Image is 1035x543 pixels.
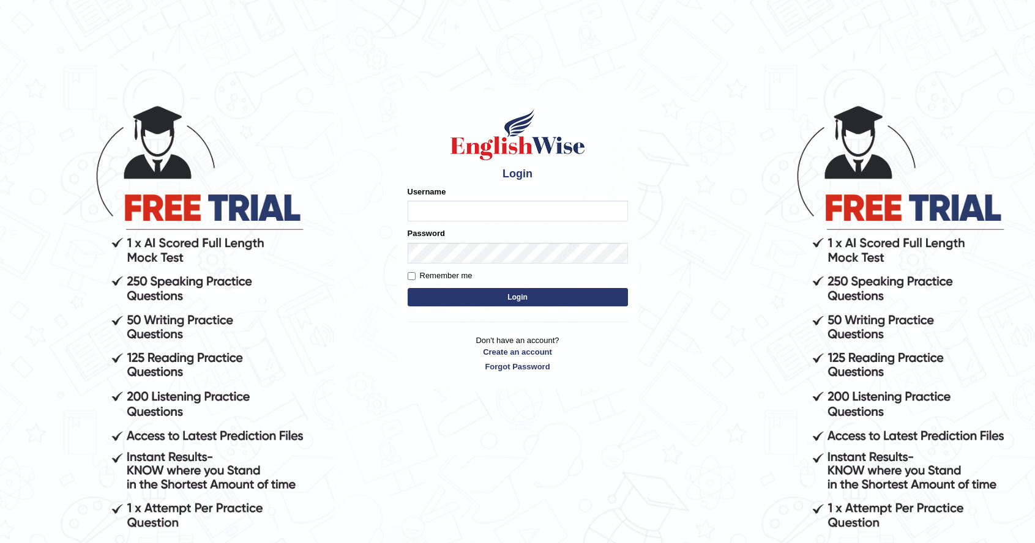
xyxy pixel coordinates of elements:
[408,288,628,306] button: Login
[408,186,446,198] label: Username
[408,346,628,358] a: Create an account
[408,227,445,239] label: Password
[408,168,628,180] h4: Login
[448,107,588,162] img: Logo of English Wise sign in for intelligent practice with AI
[408,361,628,372] a: Forgot Password
[408,270,473,282] label: Remember me
[408,272,416,280] input: Remember me
[408,334,628,372] p: Don't have an account?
